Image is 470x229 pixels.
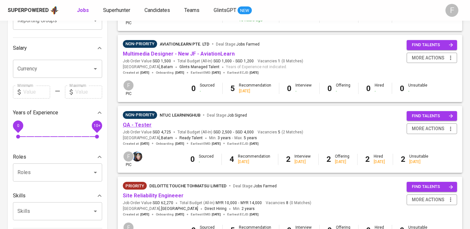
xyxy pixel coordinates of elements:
span: Created at : [123,141,149,146]
span: Max. [234,136,257,140]
span: Earliest EMD : [191,212,221,217]
div: Interview [294,154,311,165]
b: 2 [326,155,331,164]
span: - [233,130,234,135]
span: GlintsGPT [214,7,236,13]
span: [DATE] [175,70,184,75]
span: Onboarding : [156,70,184,75]
span: Deloitte Touche Tohmatsu Limited [149,183,227,188]
div: Sourced [199,154,214,165]
b: 0 [191,84,196,93]
a: Jobs [77,6,90,15]
a: Superhunter [103,6,132,15]
span: Total Budget (All-In) [180,200,262,206]
div: Recommendation [238,154,270,165]
span: Aviationlearn Pte. Ltd [160,42,209,47]
span: - [232,135,233,141]
b: 0 [400,84,404,93]
span: Min. [209,136,231,140]
span: 3 years [218,136,231,140]
div: F [445,4,458,17]
b: 0 [366,84,371,93]
span: Earliest ECJD : [227,141,259,146]
b: 2 [401,155,405,164]
b: 0 [327,13,332,22]
button: find talents [407,182,457,192]
span: Years of Experience not indicated. [226,64,287,70]
b: 0 [400,13,404,22]
button: more actions [407,123,457,134]
b: 0 [366,13,371,22]
div: Years of Experience [13,106,102,119]
b: 0 [190,155,195,164]
button: find talents [407,40,457,50]
a: Candidates [144,6,171,15]
div: [DATE] [238,159,270,165]
span: [DATE] [250,141,259,146]
span: Batam [161,64,173,70]
b: 2 [365,155,370,164]
span: Total Budget (All-In) [177,58,254,64]
a: Site Reliability Engineeer [123,193,184,199]
span: Job Signed [227,113,247,118]
img: app logo [50,5,59,15]
b: 8 [230,13,235,22]
div: Unsuitable [409,154,428,165]
a: Teams [184,6,201,15]
span: Teams [184,7,199,13]
div: - [408,88,427,94]
span: Ready Talent [179,136,203,140]
span: [DATE] [212,70,221,75]
span: [DATE] [175,141,184,146]
b: 5 [230,84,235,93]
span: - [238,200,239,206]
div: Recommendation [239,83,271,94]
span: [GEOGRAPHIC_DATA] , [123,135,173,141]
span: Jobs Farmed [253,184,277,188]
button: more actions [407,53,457,63]
div: Salary [13,42,102,55]
span: 2 years [241,206,255,211]
span: [DATE] [140,141,149,146]
span: more actions [412,125,444,133]
span: SGD 1,500 [153,58,171,64]
a: Superpoweredapp logo [8,5,59,15]
span: [GEOGRAPHIC_DATA] [161,206,198,212]
div: New Job received from Demand Team [123,182,147,190]
span: Earliest ECJD : [227,70,259,75]
span: Deal Stage : [216,42,260,47]
span: more actions [412,196,444,204]
input: Value [75,86,102,99]
b: 0 [191,13,196,22]
span: find talents [412,183,453,191]
p: Roles [13,153,26,161]
span: Total Budget (All-In) [177,130,254,135]
div: pic [123,151,134,168]
span: Vacancies ( 0 Matches ) [266,200,311,206]
div: [DATE] [335,159,349,165]
span: Candidates [144,7,170,13]
span: MYR 10,000 [216,200,237,206]
span: Job Order Value [123,58,171,64]
span: Vacancies ( 2 Matches ) [258,130,303,135]
div: Sourced [200,83,215,94]
p: Skills [13,192,26,200]
div: Unsuitable [408,83,427,94]
a: GlintsGPT NEW [214,6,252,15]
div: Skills [13,189,102,202]
a: Multimedia Designer - New JF - AviationLearn [123,51,235,57]
span: Superhunter [103,7,130,13]
span: 5 years [244,136,257,140]
span: Deal Stage : [233,184,277,188]
b: 0 [287,84,292,93]
button: more actions [407,194,457,205]
b: 0 [287,13,292,22]
span: Glints Managed Talent [179,65,219,69]
span: [DATE] [140,212,149,217]
div: [DATE] [294,159,311,165]
span: [DATE] [250,70,259,75]
div: F [123,151,134,162]
span: Min. [233,206,255,211]
span: SGD 2,500 [213,130,232,135]
b: 4 [230,155,234,164]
